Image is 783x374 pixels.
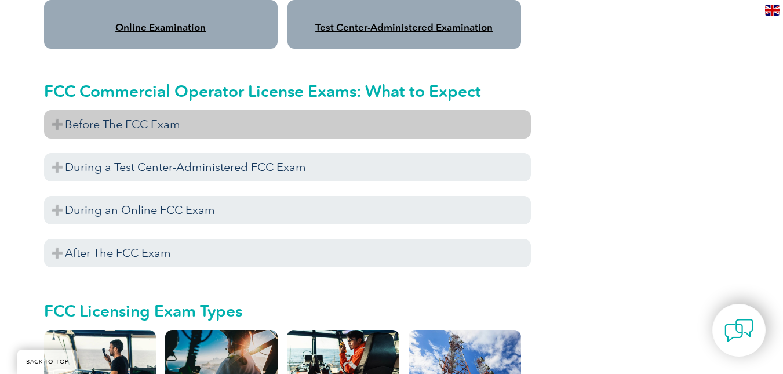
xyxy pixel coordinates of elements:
img: en [765,5,780,16]
a: Test Center-Administered Examination [315,21,493,33]
h3: Before The FCC Exam [44,110,531,139]
h3: During a Test Center-Administered FCC Exam [44,153,531,181]
h2: FCC Licensing Exam Types [44,302,531,320]
a: BACK TO TOP [17,350,78,374]
h2: FCC Commercial Operator License Exams: What to Expect [44,82,531,100]
h3: After The FCC Exam [44,239,531,267]
a: Online Examination [115,21,206,33]
img: contact-chat.png [724,316,753,345]
h3: During an Online FCC Exam [44,196,531,224]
